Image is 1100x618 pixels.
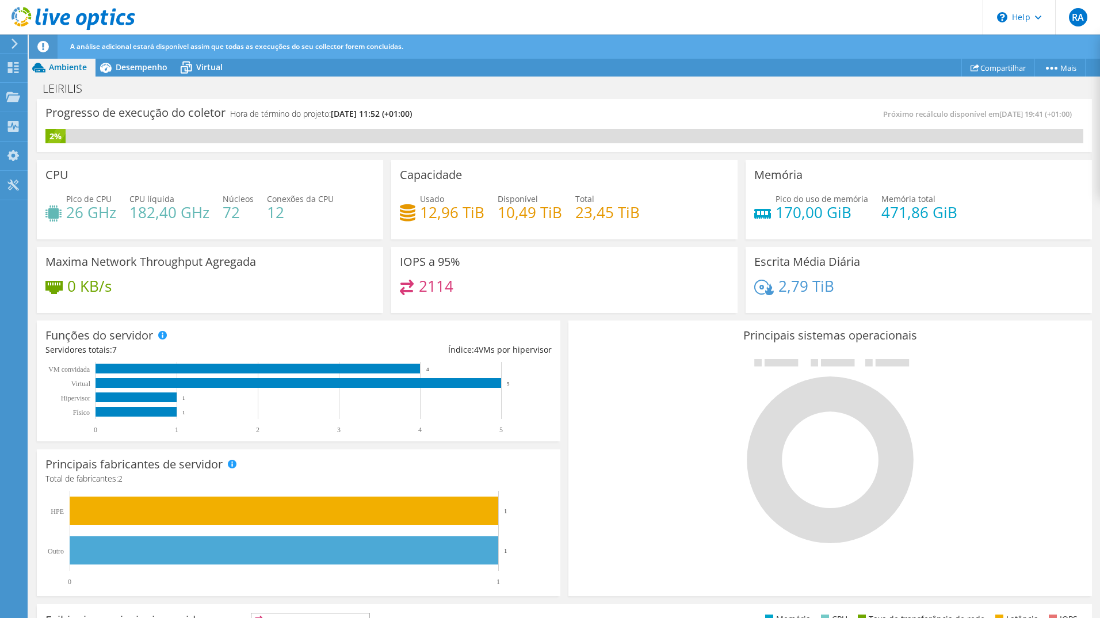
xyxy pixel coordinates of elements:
[94,426,97,434] text: 0
[45,169,68,181] h3: CPU
[754,255,860,268] h3: Escrita Média Diária
[496,578,500,586] text: 1
[331,108,412,119] span: [DATE] 11:52 (+01:00)
[267,206,334,219] h4: 12
[776,206,868,219] h4: 170,00 GiB
[66,193,112,204] span: Pico de CPU
[881,193,935,204] span: Memória total
[45,472,552,485] h4: Total de fabricantes:
[70,41,403,51] span: A análise adicional estará disponível assim que todas as execuções do seu collector forem concluí...
[112,344,117,355] span: 7
[504,508,507,514] text: 1
[223,193,254,204] span: Núcleos
[129,206,209,219] h4: 182,40 GHz
[68,578,71,586] text: 0
[267,193,334,204] span: Conexões da CPU
[45,458,223,471] h3: Principais fabricantes de servidor
[175,426,178,434] text: 1
[196,62,223,73] span: Virtual
[66,206,116,219] h4: 26 GHz
[182,395,185,401] text: 1
[999,109,1072,119] span: [DATE] 19:41 (+01:00)
[400,255,460,268] h3: IOPS a 95%
[256,426,259,434] text: 2
[776,193,868,204] span: Pico do uso de memória
[881,206,957,219] h4: 471,86 GiB
[61,394,90,402] text: Hipervisor
[49,62,87,73] span: Ambiente
[71,380,91,388] text: Virtual
[504,547,507,554] text: 1
[419,280,453,292] h4: 2114
[67,280,112,292] h4: 0 KB/s
[48,547,64,555] text: Outro
[400,169,462,181] h3: Capacidade
[426,367,429,372] text: 4
[223,206,254,219] h4: 72
[420,206,484,219] h4: 12,96 TiB
[51,508,64,516] text: HPE
[961,59,1035,77] a: Compartilhar
[230,108,412,120] h4: Hora de término do projeto:
[498,193,538,204] span: Disponível
[45,255,256,268] h3: Maxima Network Throughput Agregada
[754,169,803,181] h3: Memória
[129,193,174,204] span: CPU líquida
[498,206,562,219] h4: 10,49 TiB
[299,344,552,356] div: Índice: VMs por hipervisor
[420,193,444,204] span: Usado
[1069,8,1087,26] span: RA
[182,410,185,415] text: 1
[48,365,90,373] text: VM convidada
[418,426,422,434] text: 4
[1034,59,1086,77] a: Mais
[778,280,834,292] h4: 2,79 TiB
[577,329,1083,342] h3: Principais sistemas operacionais
[575,206,640,219] h4: 23,45 TiB
[507,381,510,387] text: 5
[45,329,153,342] h3: Funções do servidor
[474,344,479,355] span: 4
[45,130,66,143] div: 2%
[37,82,100,95] h1: LEIRILIS
[997,12,1007,22] svg: \n
[116,62,167,73] span: Desempenho
[883,109,1078,119] span: Próximo recálculo disponível em
[575,193,594,204] span: Total
[118,473,123,484] span: 2
[45,344,299,356] div: Servidores totais:
[337,426,341,434] text: 3
[73,409,90,417] tspan: Físico
[499,426,503,434] text: 5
